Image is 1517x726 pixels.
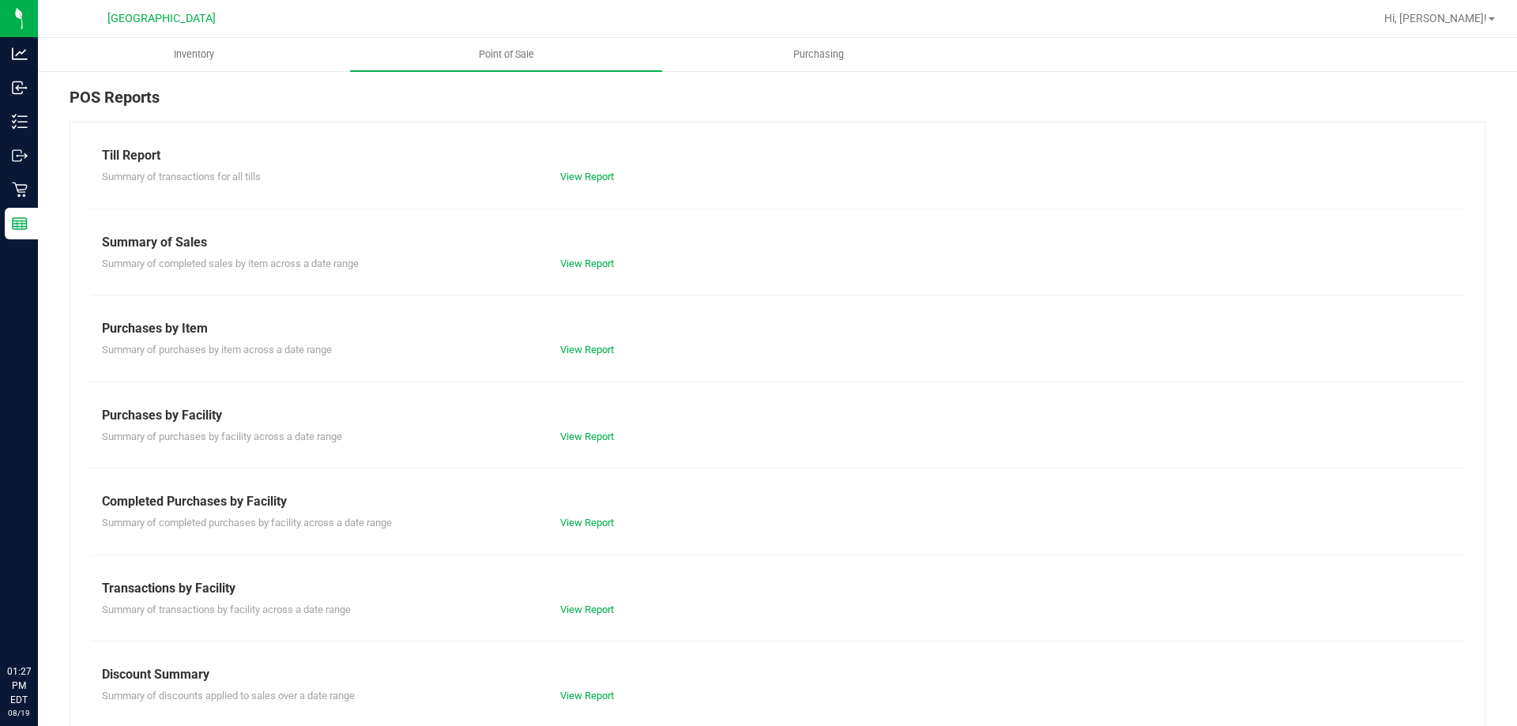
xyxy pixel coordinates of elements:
inline-svg: Inbound [12,80,28,96]
a: View Report [560,171,614,182]
inline-svg: Reports [12,216,28,231]
span: [GEOGRAPHIC_DATA] [107,12,216,25]
span: Summary of discounts applied to sales over a date range [102,690,355,702]
a: Purchasing [662,38,974,71]
inline-svg: Retail [12,182,28,197]
a: View Report [560,517,614,529]
div: Summary of Sales [102,233,1453,252]
inline-svg: Inventory [12,114,28,130]
span: Summary of completed sales by item across a date range [102,258,359,269]
inline-svg: Analytics [12,46,28,62]
div: POS Reports [70,85,1485,122]
div: Purchases by Facility [102,406,1453,425]
p: 08/19 [7,707,31,719]
div: Completed Purchases by Facility [102,492,1453,511]
span: Summary of purchases by facility across a date range [102,431,342,442]
span: Summary of completed purchases by facility across a date range [102,517,392,529]
a: View Report [560,258,614,269]
a: View Report [560,431,614,442]
span: Point of Sale [457,47,555,62]
a: Inventory [38,38,350,71]
div: Till Report [102,146,1453,165]
p: 01:27 PM EDT [7,664,31,707]
span: Hi, [PERSON_NAME]! [1384,12,1487,24]
a: View Report [560,604,614,615]
a: View Report [560,344,614,355]
div: Purchases by Item [102,319,1453,338]
div: Discount Summary [102,665,1453,684]
span: Purchasing [772,47,865,62]
a: View Report [560,690,614,702]
a: Point of Sale [350,38,662,71]
span: Summary of transactions by facility across a date range [102,604,351,615]
div: Transactions by Facility [102,579,1453,598]
inline-svg: Outbound [12,148,28,164]
span: Summary of purchases by item across a date range [102,344,332,355]
span: Inventory [152,47,235,62]
span: Summary of transactions for all tills [102,171,261,182]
